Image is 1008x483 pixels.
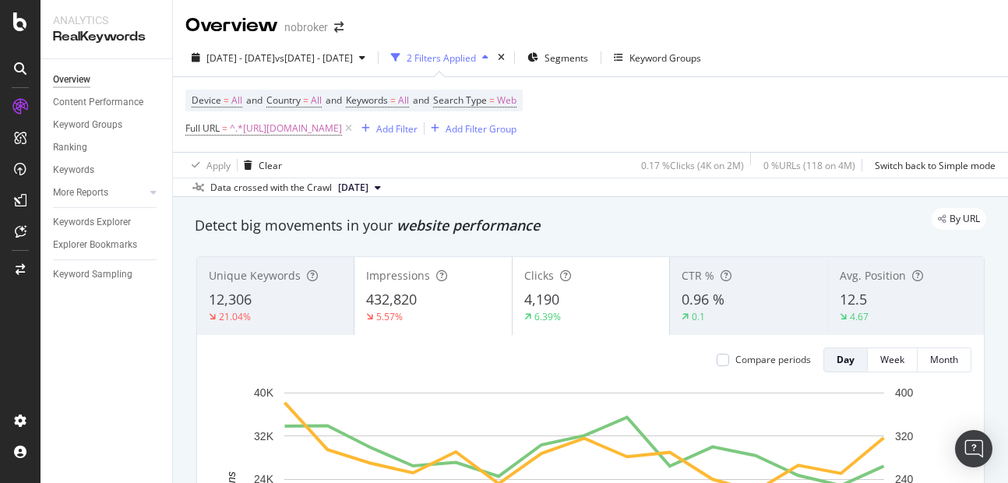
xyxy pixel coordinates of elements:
[259,159,282,172] div: Clear
[407,51,476,65] div: 2 Filters Applied
[346,93,388,107] span: Keywords
[334,22,344,33] div: arrow-right-arrow-left
[413,93,429,107] span: and
[185,45,372,70] button: [DATE] - [DATE]vs[DATE] - [DATE]
[850,310,869,323] div: 4.67
[682,268,714,283] span: CTR %
[840,268,906,283] span: Avg. Position
[53,72,161,88] a: Overview
[275,51,353,65] span: vs [DATE] - [DATE]
[266,93,301,107] span: Country
[53,214,131,231] div: Keywords Explorer
[284,19,328,35] div: nobroker
[868,347,918,372] button: Week
[192,93,221,107] span: Device
[53,117,161,133] a: Keyword Groups
[53,162,161,178] a: Keywords
[840,290,867,308] span: 12.5
[545,51,588,65] span: Segments
[230,118,342,139] span: ^.*[URL][DOMAIN_NAME]
[641,159,744,172] div: 0.17 % Clicks ( 4K on 2M )
[837,353,855,366] div: Day
[210,181,332,195] div: Data crossed with the Crawl
[918,347,971,372] button: Month
[53,266,132,283] div: Keyword Sampling
[53,237,137,253] div: Explorer Bookmarks
[495,50,508,65] div: times
[224,93,229,107] span: =
[376,310,403,323] div: 5.57%
[869,153,996,178] button: Switch back to Simple mode
[231,90,242,111] span: All
[950,214,980,224] span: By URL
[682,290,724,308] span: 0.96 %
[219,310,251,323] div: 21.04%
[326,93,342,107] span: and
[376,122,418,136] div: Add Filter
[932,208,986,230] div: legacy label
[446,122,516,136] div: Add Filter Group
[53,139,87,156] div: Ranking
[53,94,143,111] div: Content Performance
[524,268,554,283] span: Clicks
[524,290,559,308] span: 4,190
[608,45,707,70] button: Keyword Groups
[355,119,418,138] button: Add Filter
[332,178,387,197] button: [DATE]
[366,268,430,283] span: Impressions
[338,181,368,195] span: 2025 Sep. 1st
[209,290,252,308] span: 12,306
[629,51,701,65] div: Keyword Groups
[875,159,996,172] div: Switch back to Simple mode
[209,268,301,283] span: Unique Keywords
[895,430,914,442] text: 320
[534,310,561,323] div: 6.39%
[53,214,161,231] a: Keywords Explorer
[763,159,855,172] div: 0 % URLs ( 118 on 4M )
[185,153,231,178] button: Apply
[930,353,958,366] div: Month
[521,45,594,70] button: Segments
[53,94,161,111] a: Content Performance
[311,90,322,111] span: All
[390,93,396,107] span: =
[303,93,308,107] span: =
[53,28,160,46] div: RealKeywords
[425,119,516,138] button: Add Filter Group
[246,93,263,107] span: and
[238,153,282,178] button: Clear
[823,347,868,372] button: Day
[398,90,409,111] span: All
[489,93,495,107] span: =
[735,353,811,366] div: Compare periods
[53,185,108,201] div: More Reports
[53,266,161,283] a: Keyword Sampling
[53,185,146,201] a: More Reports
[366,290,417,308] span: 432,820
[53,139,161,156] a: Ranking
[692,310,705,323] div: 0.1
[955,430,992,467] div: Open Intercom Messenger
[433,93,487,107] span: Search Type
[53,162,94,178] div: Keywords
[222,122,227,135] span: =
[53,117,122,133] div: Keyword Groups
[385,45,495,70] button: 2 Filters Applied
[254,386,274,399] text: 40K
[185,122,220,135] span: Full URL
[895,386,914,399] text: 400
[185,12,278,39] div: Overview
[880,353,904,366] div: Week
[254,430,274,442] text: 32K
[206,51,275,65] span: [DATE] - [DATE]
[53,12,160,28] div: Analytics
[497,90,516,111] span: Web
[53,237,161,253] a: Explorer Bookmarks
[206,159,231,172] div: Apply
[53,72,90,88] div: Overview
